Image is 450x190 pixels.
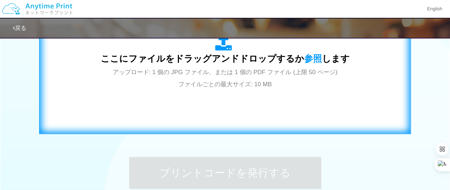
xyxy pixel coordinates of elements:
span: 参照 [304,53,322,63]
span: アップロード: 1 個の JPG ファイル、または 1 個の PDF ファイル (上限 50 ページ) ファイルごとの最大サイズ: 10 MB [113,69,338,88]
button: プリントコードを発行する [129,157,321,189]
a: 戻る [13,25,26,31]
span: ここにファイルをドラッグアンドドロップするか します [101,53,350,63]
